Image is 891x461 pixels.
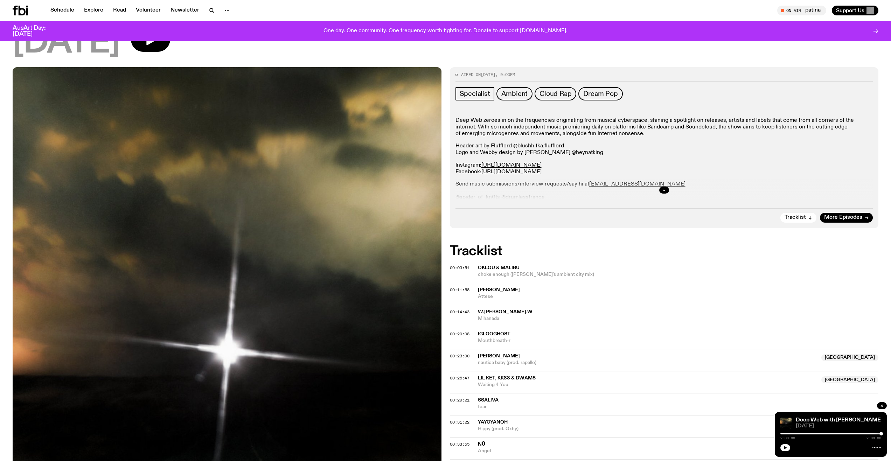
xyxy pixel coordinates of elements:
a: [URL][DOMAIN_NAME] [481,169,542,175]
span: 00:31:22 [450,419,469,425]
span: Tracklist [785,215,806,220]
button: 00:11:58 [450,288,469,292]
p: Deep Web zeroes in on the frequencies originating from musical cyberspace, shining a spotlight on... [455,117,873,138]
button: 00:20:08 [450,332,469,336]
button: Support Us [832,6,878,15]
p: Instagram: Facebook: [455,162,873,175]
span: 00:29:21 [450,397,469,403]
span: Mihanada [478,315,879,322]
button: 00:25:47 [450,376,469,380]
span: Hippy (prod. Oxhy) [478,426,879,432]
h3: AusArt Day: [DATE] [13,25,57,37]
span: 2:00:00 [866,436,881,440]
span: 00:33:55 [450,441,469,447]
span: 00:23:00 [450,353,469,359]
a: More Episodes [820,213,873,223]
span: 00:20:08 [450,331,469,337]
a: Volunteer [132,6,165,15]
span: Support Us [836,7,864,14]
span: Ambient [501,90,528,98]
span: Iglooghost [478,331,510,336]
span: [GEOGRAPHIC_DATA] [821,354,878,361]
span: Attese [478,293,879,300]
p: Header art by Flufflord @blushh.fka.flufflord Logo and Webby design by [PERSON_NAME] @heynatking [455,143,873,156]
span: [PERSON_NAME] [478,287,520,292]
a: Schedule [46,6,78,15]
button: Tracklist [780,213,816,223]
span: Waiting 4 You [478,382,817,388]
p: One day. One community. One frequency worth fighting for. Donate to support [DOMAIN_NAME]. [323,28,568,34]
a: Newsletter [166,6,203,15]
span: Dream Pop [583,90,618,98]
button: 00:33:55 [450,442,469,446]
span: Nū [478,442,485,447]
span: [DATE] [13,27,120,59]
a: [URL][DOMAIN_NAME] [481,162,542,168]
span: , 9:00pm [495,72,515,77]
a: Specialist [455,87,494,100]
h2: Tracklist [450,245,879,258]
button: 00:23:00 [450,354,469,358]
span: [DATE] [481,72,495,77]
button: 00:14:43 [450,310,469,314]
span: Mouthbreath-r [478,337,879,344]
span: 00:14:43 [450,309,469,315]
a: Ambient [496,87,533,100]
a: Deep Web with [PERSON_NAME] [796,417,883,423]
span: Aired on [461,72,481,77]
a: Explore [80,6,107,15]
span: More Episodes [824,215,862,220]
button: 00:03:51 [450,266,469,270]
span: nautica baby (prod. rapallo) [478,359,817,366]
span: lil ket, kk88 & Dwams [478,376,536,380]
button: On Airpatina [777,6,826,15]
span: fear [478,404,879,410]
a: Cloud Rap [535,87,576,100]
span: [GEOGRAPHIC_DATA] [821,376,878,383]
span: 00:03:51 [450,265,469,271]
span: yayoyanoh [478,420,508,425]
span: 2:00:00 [780,436,795,440]
span: W.[PERSON_NAME].W [478,309,532,314]
span: Oklou & Malibu [478,265,520,270]
span: choke enough ([PERSON_NAME]'s ambient city mix) [478,271,879,278]
span: [DATE] [796,424,881,429]
span: [PERSON_NAME] [478,354,520,358]
span: Specialist [460,90,490,98]
button: 00:31:22 [450,420,469,424]
a: Read [109,6,130,15]
span: ssaliva [478,398,499,403]
span: 00:11:58 [450,287,469,293]
a: Dream Pop [578,87,622,100]
span: 00:25:47 [450,375,469,381]
span: Cloud Rap [540,90,571,98]
span: Angel [478,448,817,454]
button: 00:29:21 [450,398,469,402]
